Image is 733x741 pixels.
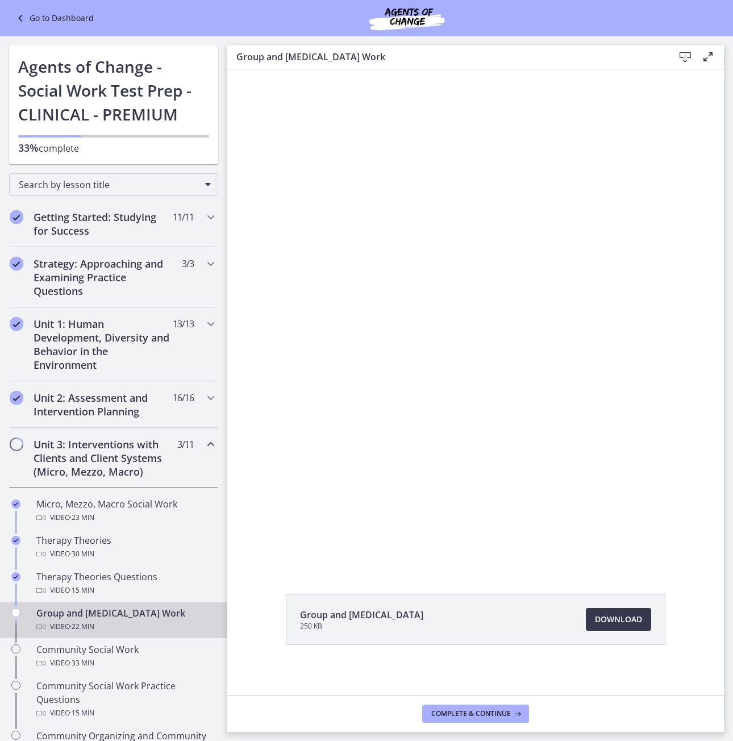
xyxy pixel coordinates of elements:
[36,620,214,634] div: Video
[10,391,23,405] i: Completed
[14,11,94,25] a: Go to Dashboard
[34,210,172,238] h2: Getting Started: Studying for Success
[70,511,94,524] span: · 23 min
[36,606,214,634] div: Group and [MEDICAL_DATA] Work
[431,709,511,718] span: Complete & continue
[36,679,214,720] div: Community Social Work Practice Questions
[173,210,194,224] span: 11 / 11
[10,317,23,331] i: Completed
[300,622,423,631] span: 250 KB
[173,391,194,405] span: 16 / 16
[11,572,20,581] i: Completed
[36,511,214,524] div: Video
[19,178,199,191] span: Search by lesson title
[182,257,194,270] span: 3 / 3
[227,69,724,568] iframe: Video Lesson
[595,613,642,626] span: Download
[300,608,423,622] span: Group and [MEDICAL_DATA]
[11,536,20,545] i: Completed
[9,173,218,196] div: Search by lesson title
[36,534,214,561] div: Therapy Theories
[36,643,214,670] div: Community Social Work
[11,499,20,509] i: Completed
[339,5,475,32] img: Agents of Change
[70,656,94,670] span: · 33 min
[36,570,214,597] div: Therapy Theories Questions
[70,706,94,720] span: · 15 min
[36,497,214,524] div: Micro, Mezzo, Macro Social Work
[177,438,194,451] span: 3 / 11
[36,656,214,670] div: Video
[34,391,172,418] h2: Unit 2: Assessment and Intervention Planning
[18,141,209,155] p: complete
[70,584,94,597] span: · 15 min
[70,547,94,561] span: · 30 min
[173,317,194,331] span: 13 / 13
[586,608,651,631] a: Download
[34,257,172,298] h2: Strategy: Approaching and Examining Practice Questions
[36,547,214,561] div: Video
[422,705,529,723] button: Complete & continue
[34,317,172,372] h2: Unit 1: Human Development, Diversity and Behavior in the Environment
[10,257,23,270] i: Completed
[36,706,214,720] div: Video
[236,50,656,64] h3: Group and [MEDICAL_DATA] Work
[36,584,214,597] div: Video
[34,438,172,478] h2: Unit 3: Interventions with Clients and Client Systems (Micro, Mezzo, Macro)
[10,210,23,224] i: Completed
[18,141,39,155] span: 33%
[70,620,94,634] span: · 22 min
[18,55,209,126] h1: Agents of Change - Social Work Test Prep - CLINICAL - PREMIUM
